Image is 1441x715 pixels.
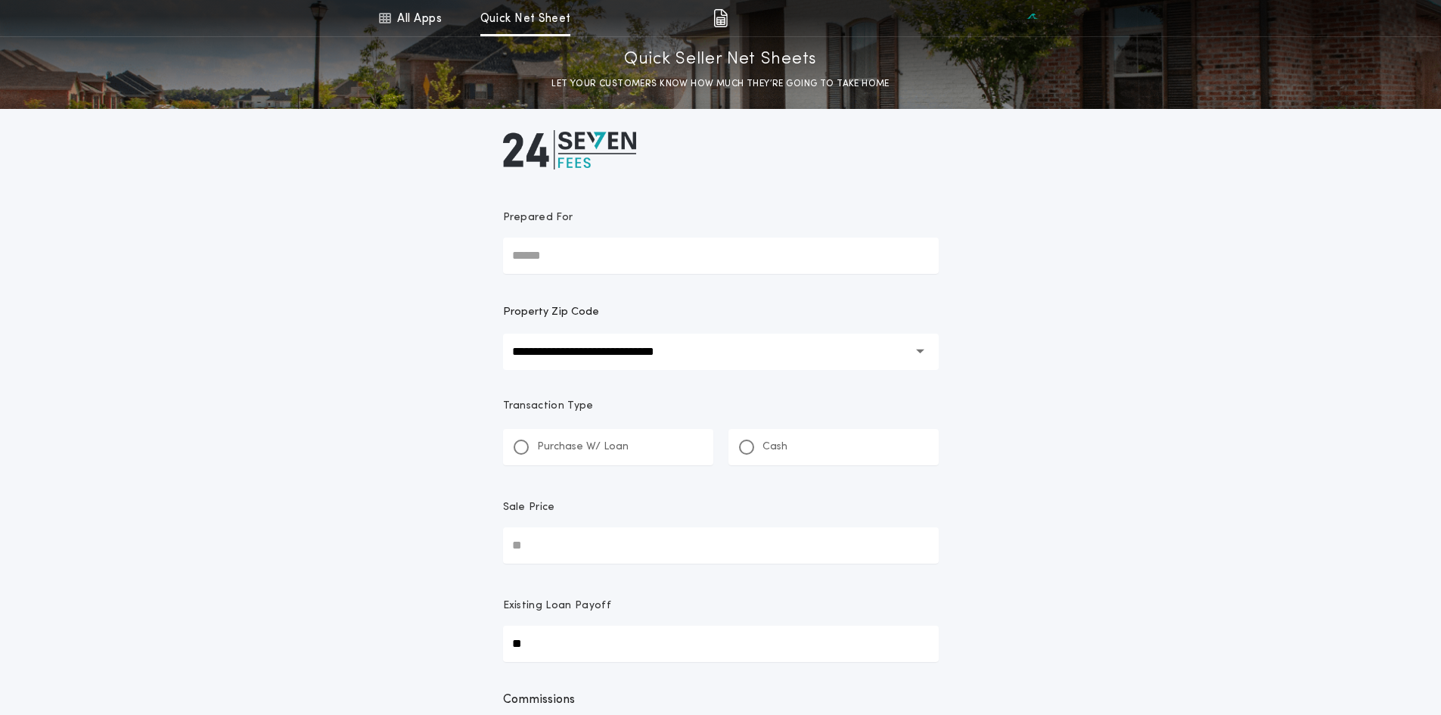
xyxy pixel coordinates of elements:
p: Transaction Type [503,399,939,414]
p: LET YOUR CUSTOMERS KNOW HOW MUCH THEY’RE GOING TO TAKE HOME [551,76,890,92]
p: Cash [762,440,787,455]
p: Quick Seller Net Sheets [624,48,817,72]
input: Sale Price [503,527,939,564]
p: Purchase W/ Loan [537,440,629,455]
img: vs-icon [1005,11,1058,26]
input: Existing Loan Payoff [503,626,939,662]
p: Sale Price [503,500,555,515]
p: Prepared For [503,210,573,225]
img: img [713,9,728,27]
input: Prepared For [503,238,939,274]
label: Property Zip Code [503,303,599,322]
p: Existing Loan Payoff [503,598,611,614]
span: Commissions [503,691,939,709]
img: logo [503,130,636,169]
